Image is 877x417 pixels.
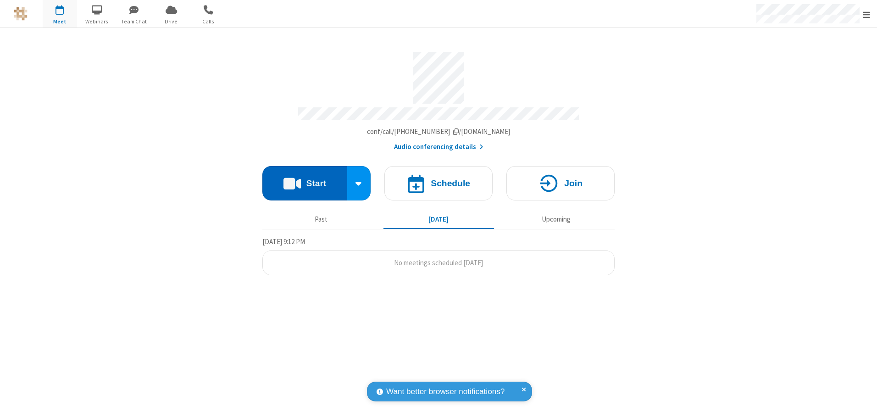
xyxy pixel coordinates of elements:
h4: Join [564,179,583,188]
span: Meet [43,17,77,26]
span: No meetings scheduled [DATE] [394,258,483,267]
button: Join [506,166,615,200]
section: Today's Meetings [262,236,615,276]
button: Copy my meeting room linkCopy my meeting room link [367,127,511,137]
button: Upcoming [501,211,611,228]
section: Account details [262,45,615,152]
button: Past [266,211,377,228]
h4: Schedule [431,179,470,188]
img: QA Selenium DO NOT DELETE OR CHANGE [14,7,28,21]
span: [DATE] 9:12 PM [262,237,305,246]
button: Audio conferencing details [394,142,483,152]
button: Start [262,166,347,200]
span: Team Chat [117,17,151,26]
button: [DATE] [383,211,494,228]
span: Drive [154,17,189,26]
button: Schedule [384,166,493,200]
span: Webinars [80,17,114,26]
h4: Start [306,179,326,188]
span: Copy my meeting room link [367,127,511,136]
div: Start conference options [347,166,371,200]
span: Calls [191,17,226,26]
span: Want better browser notifications? [386,386,505,398]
